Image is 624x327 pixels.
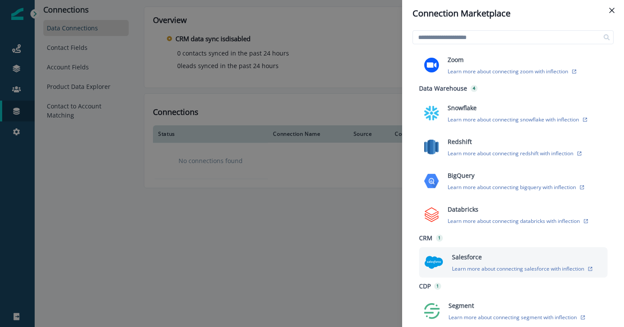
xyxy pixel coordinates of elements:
button: Learn more about connecting bigquery with inflection [448,183,585,191]
p: Learn more about connecting segment with inflection [448,314,577,321]
img: redshift [424,140,439,154]
img: snowflake [424,106,439,121]
img: salesforce [424,253,443,272]
p: Learn more about connecting zoom with inflection [448,68,568,75]
p: Snowflake [448,103,477,112]
button: Learn more about connecting redshift with inflection [448,150,582,157]
button: Learn more about connecting segment with inflection [448,314,585,321]
p: Segment [448,301,474,310]
p: 1 [438,235,441,241]
p: 1 [436,283,439,289]
p: Learn more about connecting databricks with inflection [448,217,580,225]
p: Databricks [448,205,478,214]
p: BigQuery [448,171,474,180]
img: bigquery [424,173,439,188]
p: Zoom [448,55,464,64]
p: Learn more about connecting redshift with inflection [448,150,573,157]
button: Learn more about connecting zoom with inflection [448,68,577,75]
div: Connection Marketplace [413,7,614,20]
p: Redshift [448,137,472,146]
button: Learn more about connecting databricks with inflection [448,217,588,225]
p: CDP [419,281,431,291]
button: Learn more about connecting salesforce with inflection [452,265,593,272]
p: Salesforce [452,252,482,262]
img: segment [424,303,440,319]
button: Close [605,3,619,17]
p: CRM [419,233,432,242]
img: zoom [424,58,439,72]
p: Learn more about connecting snowflake with inflection [448,116,579,123]
p: Learn more about connecting bigquery with inflection [448,183,576,191]
p: 4 [473,85,475,92]
button: Learn more about connecting snowflake with inflection [448,116,588,123]
p: Data Warehouse [419,84,467,93]
p: Learn more about connecting salesforce with inflection [452,265,584,272]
